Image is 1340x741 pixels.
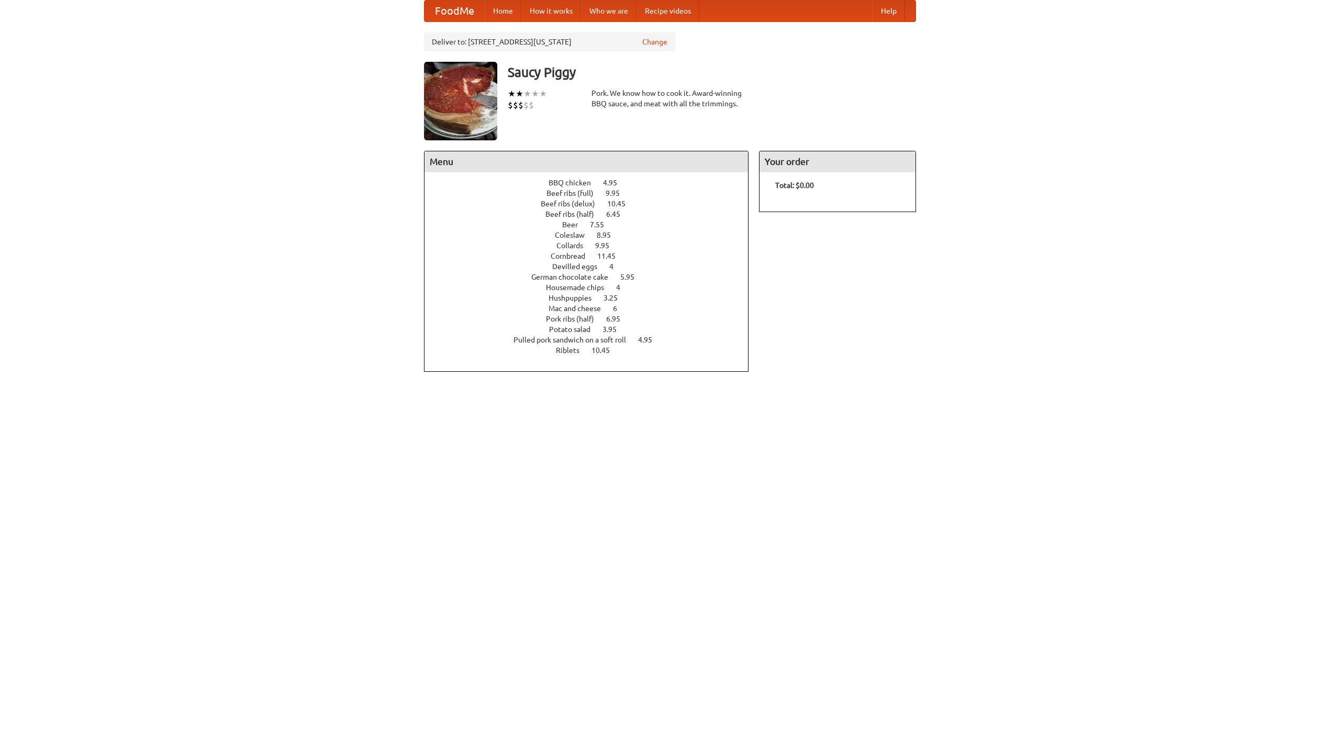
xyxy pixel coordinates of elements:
a: Collards 9.95 [556,241,629,250]
span: Pulled pork sandwich on a soft roll [513,336,636,344]
a: Cornbread 11.45 [551,252,635,260]
h4: Your order [760,151,915,172]
span: Riblets [556,346,590,355]
a: Riblets 10.45 [556,346,629,355]
li: $ [513,99,518,111]
span: BBQ chicken [549,179,601,187]
a: Beer 7.55 [562,220,623,229]
a: Potato salad 3.95 [549,325,636,334]
a: Recipe videos [636,1,699,21]
span: 6 [613,304,628,313]
span: Pork ribs (half) [546,315,605,323]
a: Help [873,1,905,21]
a: How it works [521,1,581,21]
a: Who we are [581,1,636,21]
span: 9.95 [595,241,620,250]
a: Pulled pork sandwich on a soft roll 4.95 [513,336,672,344]
li: $ [518,99,523,111]
span: Housemade chips [546,283,615,292]
li: $ [529,99,534,111]
span: 4 [609,262,624,271]
span: Devilled eggs [552,262,608,271]
span: 10.45 [607,200,636,208]
li: ★ [516,88,523,99]
a: Change [642,37,667,47]
a: Beef ribs (half) 6.45 [545,210,640,218]
span: Hushpuppies [549,294,602,302]
span: 8.95 [597,231,621,239]
span: Mac and cheese [549,304,611,313]
a: Home [485,1,521,21]
li: ★ [539,88,547,99]
div: Deliver to: [STREET_ADDRESS][US_STATE] [424,32,675,51]
span: 5.95 [620,273,645,281]
span: 3.95 [602,325,627,334]
span: Potato salad [549,325,601,334]
span: Cornbread [551,252,596,260]
span: 4.95 [638,336,663,344]
a: German chocolate cake 5.95 [531,273,654,281]
a: Pork ribs (half) 6.95 [546,315,640,323]
a: FoodMe [425,1,485,21]
li: $ [508,99,513,111]
span: Beef ribs (full) [546,189,604,197]
img: angular.jpg [424,62,497,140]
span: 6.95 [606,315,631,323]
a: BBQ chicken 4.95 [549,179,636,187]
li: ★ [531,88,539,99]
b: Total: $0.00 [775,181,814,190]
span: 7.55 [590,220,615,229]
span: Coleslaw [555,231,595,239]
h3: Saucy Piggy [508,62,916,83]
li: $ [523,99,529,111]
li: ★ [523,88,531,99]
span: 6.45 [606,210,631,218]
span: German chocolate cake [531,273,619,281]
a: Housemade chips 4 [546,283,640,292]
a: Coleslaw 8.95 [555,231,630,239]
span: Collards [556,241,594,250]
span: Beef ribs (delux) [541,200,606,208]
li: ★ [508,88,516,99]
h4: Menu [425,151,748,172]
span: 10.45 [591,346,620,355]
span: 4 [616,283,631,292]
span: 11.45 [597,252,626,260]
div: Pork. We know how to cook it. Award-winning BBQ sauce, and meat with all the trimmings. [591,88,749,109]
a: Devilled eggs 4 [552,262,633,271]
a: Mac and cheese 6 [549,304,636,313]
span: 9.95 [606,189,630,197]
span: 3.25 [604,294,628,302]
span: Beer [562,220,588,229]
span: 4.95 [603,179,628,187]
a: Beef ribs (delux) 10.45 [541,200,645,208]
a: Beef ribs (full) 9.95 [546,189,639,197]
a: Hushpuppies 3.25 [549,294,637,302]
span: Beef ribs (half) [545,210,605,218]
